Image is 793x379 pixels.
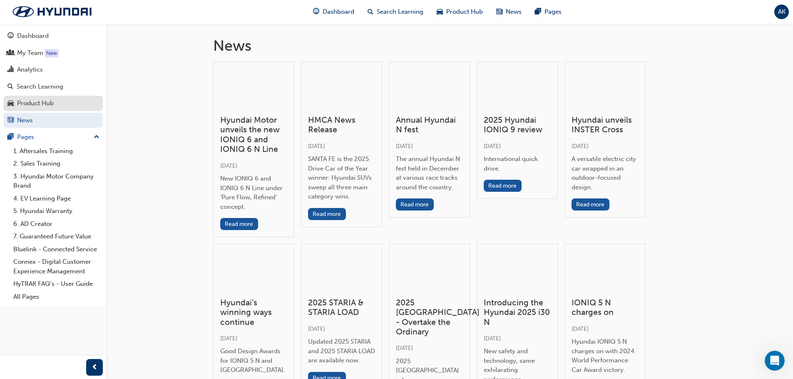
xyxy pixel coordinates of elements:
button: Home [130,3,146,19]
h1: Operator [40,4,70,10]
div: Tooltip anchor [45,49,59,57]
span: car-icon [7,100,14,107]
div: The team will be back 🕒 [13,131,130,147]
a: pages-iconPages [528,3,568,20]
span: Product Hub [446,7,483,17]
span: people-icon [7,50,14,57]
span: prev-icon [92,362,98,373]
a: My Team [3,45,103,61]
h1: News [213,37,686,55]
h3: Annual Hyundai N fest [396,115,463,135]
div: his email should be [37,172,153,188]
button: Read more [484,180,522,192]
span: search-icon [368,7,373,17]
div: Hi, I am looking to get login details for one of my workers to access Hyundai Training. How do I ... [37,53,153,77]
div: Close [146,3,161,18]
a: 3. Hyundai Motor Company Brand [10,170,103,192]
a: Hyundai unveils INSTER Cross[DATE]A versatile electric city car wrapped in an outdoor-focused des... [564,62,646,218]
div: Hi, I am looking to get login details for one of my workers to access Hyundai Training. How do I ... [30,48,160,82]
div: Operator says… [7,89,160,167]
a: [EMAIL_ADDRESS][DOMAIN_NAME] [37,172,147,187]
div: You’ll get replies here and in your email: ✉️ [13,94,130,126]
button: go back [5,3,21,19]
span: news-icon [496,7,502,17]
span: Dashboard [323,7,354,17]
img: Trak [4,3,100,20]
span: AK [778,7,786,17]
h3: 2025 STARIA & STARIA LOAD [308,298,375,317]
a: Connex - Digital Customer Experience Management [10,255,103,277]
a: 2025 Hyundai IONIQ 9 review[DATE]International quick drive.Read more [477,62,558,199]
span: guage-icon [313,7,319,17]
a: All Pages [10,290,103,303]
div: Ash says… [7,48,160,89]
span: [DATE] [396,344,413,352]
span: car-icon [437,7,443,17]
a: search-iconSearch Learning [361,3,430,20]
h3: Introducing the Hyundai 2025 i30 N [484,298,551,327]
span: pages-icon [7,134,14,141]
span: [DATE] [396,143,413,150]
a: HMCA News Release[DATE]SANTA FE is the 2025 Drive Car of the Year winner: Hyundai SUVs sweep all ... [301,62,382,227]
a: Search Learning [3,79,103,94]
div: Analytics [17,65,43,74]
a: Annual Hyundai N fest[DATE]The annual Hyundai N fest held in December at various race tracks arou... [389,62,470,218]
span: [DATE] [572,325,589,332]
div: Pages [17,132,34,142]
a: 6. AD Creator [10,218,103,230]
div: A versatile electric city car wrapped in an outdoor-focused design. [572,154,639,192]
span: [DATE] [220,335,237,342]
p: The team can also help [40,10,104,19]
span: [DATE] [572,143,589,150]
a: 2. Sales Training [10,157,103,170]
a: Analytics [3,62,103,77]
h3: 2025 [GEOGRAPHIC_DATA] - Overtake the Ordinary [396,298,463,337]
div: Search Learning [17,82,63,92]
a: Product Hub [3,96,103,111]
a: Dashboard [3,28,103,44]
a: 4. EV Learning Page [10,192,103,205]
button: Read more [220,218,258,230]
span: [DATE] [484,143,501,150]
h3: Hyundai unveils INSTER Cross [572,115,639,135]
span: [DATE] [308,143,325,150]
button: Emoji picker [13,272,20,279]
div: Dashboard [17,31,49,41]
div: Updated 2025 STARIA and 2025 STARIA LOAD are available now. [308,337,375,365]
span: guage-icon [7,32,14,40]
textarea: Message… [7,255,159,269]
div: You’ll get replies here and in your email:✉️[EMAIL_ADDRESS][DOMAIN_NAME]The team will be back🕒In ... [7,89,137,152]
b: [EMAIL_ADDRESS][DOMAIN_NAME] [13,111,80,126]
a: guage-iconDashboard [306,3,361,20]
a: HyTRAK FAQ's - User Guide [10,277,103,290]
h3: 2025 Hyundai IONIQ 9 review [484,115,551,135]
h3: IONIQ 5 N charges on [572,298,639,317]
h3: HMCA News Release [308,115,375,135]
a: Hyundai Motor unveils the new IONIQ 6 and IONIQ 6 N Line[DATE]New IONIQ 6 and IONIQ 6 N Line unde... [213,62,294,238]
button: Pages [3,129,103,145]
span: [DATE] [308,325,325,332]
a: 5. Hyundai Warranty [10,205,103,218]
img: Profile image for Operator [24,5,37,18]
div: New IONIQ 6 and IONIQ 6 N Line under ‘Pure Flow, Refined’ concept. [220,174,287,211]
div: International quick drive. [484,154,551,173]
button: DashboardMy TeamAnalyticsSearch LearningProduct HubNews [3,27,103,129]
span: pages-icon [535,7,541,17]
span: [DATE] [220,162,237,169]
button: Send a message… [143,269,156,282]
h3: Hyundai Motor unveils the new IONIQ 6 and IONIQ 6 N Line [220,115,287,154]
button: AK [774,5,789,19]
a: Bluelink - Connected Service [10,243,103,256]
button: Read more [308,208,346,220]
b: In 1 hour [20,139,50,146]
button: Gif picker [26,272,33,279]
a: 7. Guaranteed Future Value [10,230,103,243]
span: chart-icon [7,66,14,74]
div: Ash says… [7,167,160,203]
h3: Hyundai’s winning ways continue [220,298,287,327]
a: News [3,113,103,128]
div: Hyundai IONIQ 5 N charges on with 2024 World Performance Car Award victory. [572,337,639,374]
button: Upload attachment [40,272,46,279]
button: Start recording [53,272,60,279]
button: Read more [572,198,609,211]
